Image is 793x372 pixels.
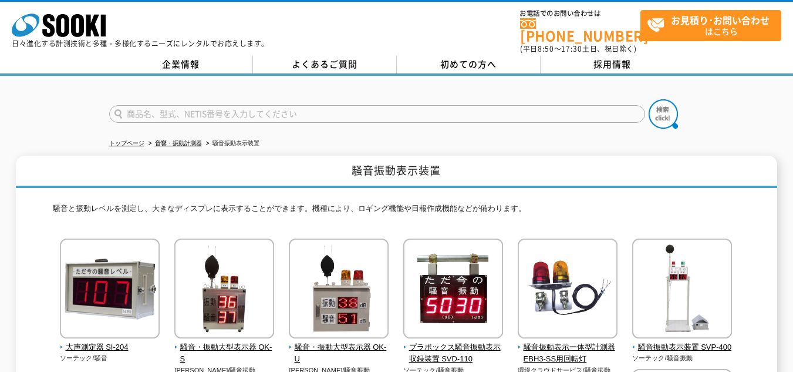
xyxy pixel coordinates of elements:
[520,10,640,17] span: お電話でのお問い合わせは
[60,330,160,354] a: 大声測定器 SI-204
[518,330,618,366] a: 騒音振動表示一体型計測器 EBH3-SS用回転灯
[12,40,269,47] p: 日々進化する計測技術と多種・多様化するニーズにレンタルでお応えします。
[60,353,160,363] p: ソーテック/騒音
[289,239,389,341] img: 騒音・振動大型表示器 OK-U
[174,330,275,366] a: 騒音・振動大型表示器 OK-S
[16,156,777,188] h1: 騒音振動表示装置
[204,138,259,150] li: 騒音振動表示装置
[53,203,740,221] p: 騒音と振動レベルを測定し、大きなディスプレに表示することができます。機種により、ロギング機能や日報作成機能などが備わります。
[289,341,389,366] span: 騒音・振動大型表示器 OK-U
[649,99,678,129] img: btn_search.png
[647,11,781,40] span: はこちら
[632,341,733,354] span: 騒音振動表示装置 SVP-400
[403,239,503,341] img: プラボックス騒音振動表示収録装置 SVD-110
[520,18,640,42] a: [PHONE_NUMBER]
[440,58,497,71] span: 初めての方へ
[289,330,389,366] a: 騒音・振動大型表示器 OK-U
[671,13,770,27] strong: お見積り･お問い合わせ
[109,140,144,146] a: トップページ
[640,10,781,41] a: お見積り･お問い合わせはこちら
[253,56,397,73] a: よくあるご質問
[397,56,541,73] a: 初めての方へ
[60,341,160,354] span: 大声測定器 SI-204
[403,341,504,366] span: プラボックス騒音振動表示収録装置 SVD-110
[632,239,732,341] img: 騒音振動表示装置 SVP-400
[518,239,617,341] img: 騒音振動表示一体型計測器 EBH3-SS用回転灯
[561,43,582,54] span: 17:30
[155,140,202,146] a: 音響・振動計測器
[541,56,684,73] a: 採用情報
[520,43,636,54] span: (平日 ～ 土日、祝日除く)
[109,56,253,73] a: 企業情報
[109,105,645,123] input: 商品名、型式、NETIS番号を入力してください
[174,239,274,341] img: 騒音・振動大型表示器 OK-S
[403,330,504,366] a: プラボックス騒音振動表示収録装置 SVD-110
[174,341,275,366] span: 騒音・振動大型表示器 OK-S
[60,239,160,341] img: 大声測定器 SI-204
[518,341,618,366] span: 騒音振動表示一体型計測器 EBH3-SS用回転灯
[632,330,733,354] a: 騒音振動表示装置 SVP-400
[632,353,733,363] p: ソーテック/騒音振動
[538,43,554,54] span: 8:50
